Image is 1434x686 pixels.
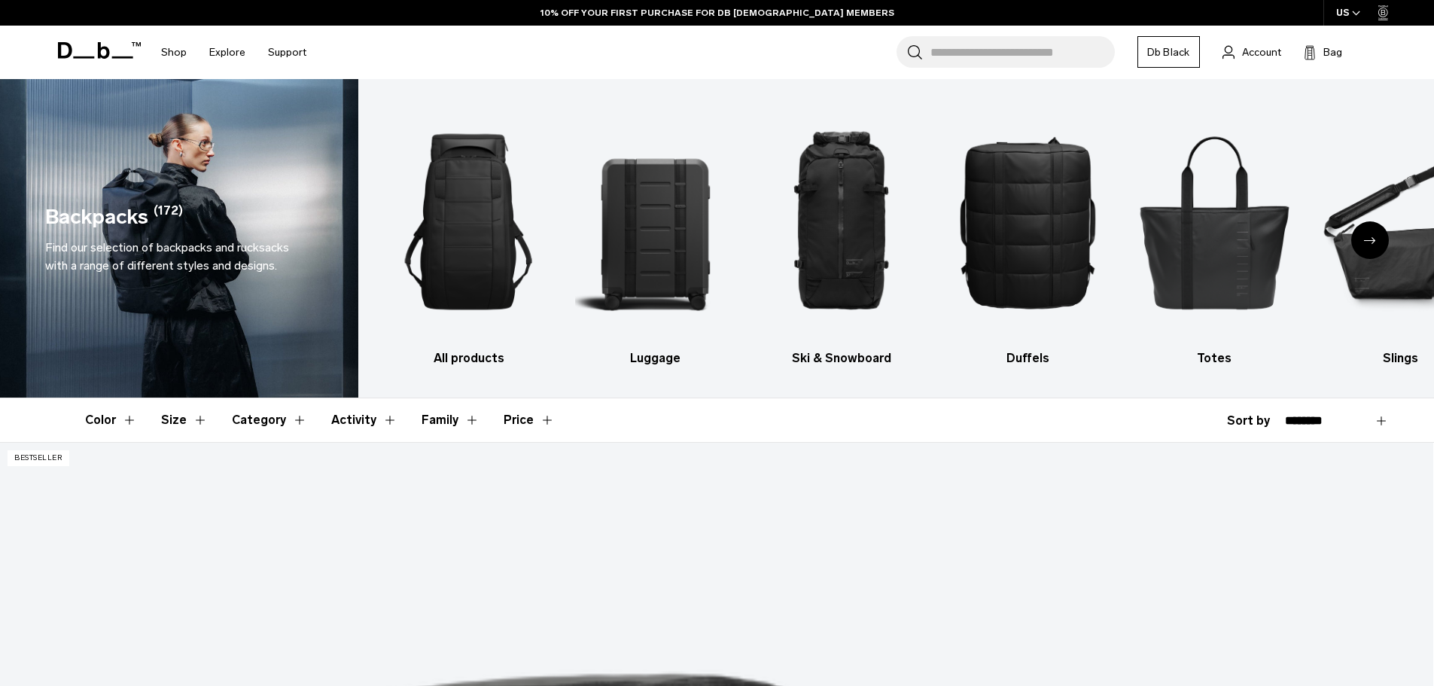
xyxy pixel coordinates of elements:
[150,26,318,79] nav: Main Navigation
[1134,102,1295,367] a: Db Totes
[1242,44,1281,60] span: Account
[1137,36,1200,68] a: Db Black
[331,398,397,442] button: Toggle Filter
[948,102,1108,367] li: 4 / 10
[762,102,922,342] img: Db
[154,202,183,233] span: (172)
[388,102,549,342] img: Db
[948,102,1108,342] img: Db
[8,450,69,466] p: Bestseller
[1134,102,1295,342] img: Db
[232,398,307,442] button: Toggle Filter
[388,349,549,367] h3: All products
[209,26,245,79] a: Explore
[1351,221,1389,259] div: Next slide
[575,102,735,367] li: 2 / 10
[1222,43,1281,61] a: Account
[268,26,306,79] a: Support
[388,102,549,367] li: 1 / 10
[161,26,187,79] a: Shop
[504,398,555,442] button: Toggle Price
[762,102,922,367] a: Db Ski & Snowboard
[948,349,1108,367] h3: Duffels
[575,102,735,342] img: Db
[1323,44,1342,60] span: Bag
[85,398,137,442] button: Toggle Filter
[762,349,922,367] h3: Ski & Snowboard
[948,102,1108,367] a: Db Duffels
[1304,43,1342,61] button: Bag
[45,240,289,273] span: Find our selection of backpacks and rucksacks with a range of different styles and designs.
[540,6,894,20] a: 10% OFF YOUR FIRST PURCHASE FOR DB [DEMOGRAPHIC_DATA] MEMBERS
[161,398,208,442] button: Toggle Filter
[1134,102,1295,367] li: 5 / 10
[1134,349,1295,367] h3: Totes
[45,202,148,233] h1: Backpacks
[575,349,735,367] h3: Luggage
[575,102,735,367] a: Db Luggage
[388,102,549,367] a: Db All products
[762,102,922,367] li: 3 / 10
[422,398,480,442] button: Toggle Filter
